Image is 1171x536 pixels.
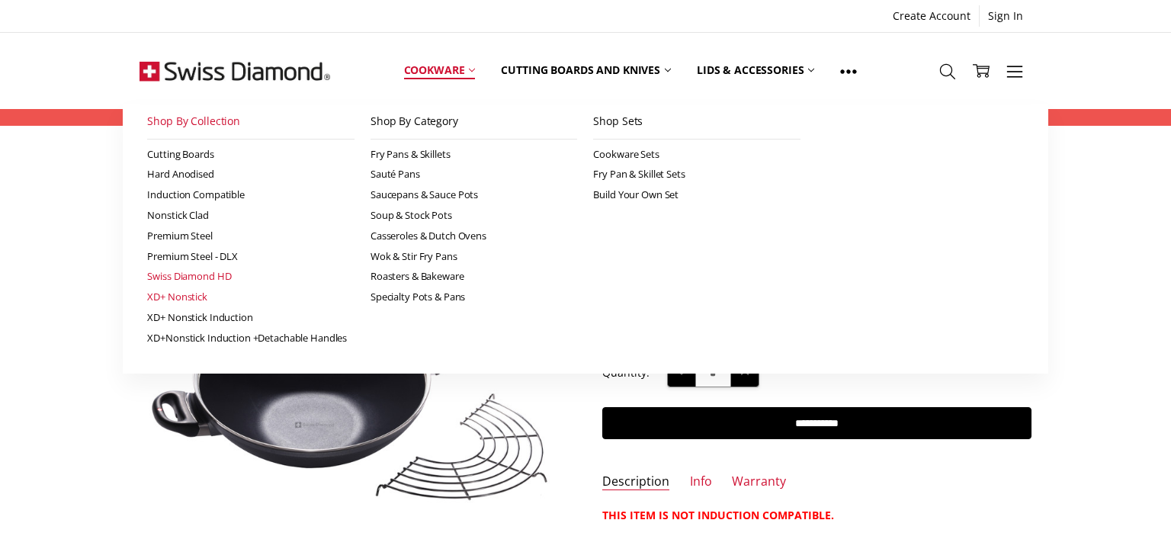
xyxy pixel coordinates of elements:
a: Cutting boards and knives [488,37,684,104]
a: Create Account [884,5,979,27]
a: Description [602,473,669,491]
strong: THIS ITEM IS NOT INDUCTION COMPATIBLE. [602,508,834,522]
a: Shop By Category [371,104,578,139]
a: Show All [827,37,870,105]
a: Cookware [391,37,489,104]
a: Warranty [732,473,786,491]
a: Info [690,473,712,491]
a: Sign In [980,5,1031,27]
img: Free Shipping On Every Order [140,33,330,109]
a: Shop Sets [593,104,800,139]
a: Lids & Accessories [684,37,827,104]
